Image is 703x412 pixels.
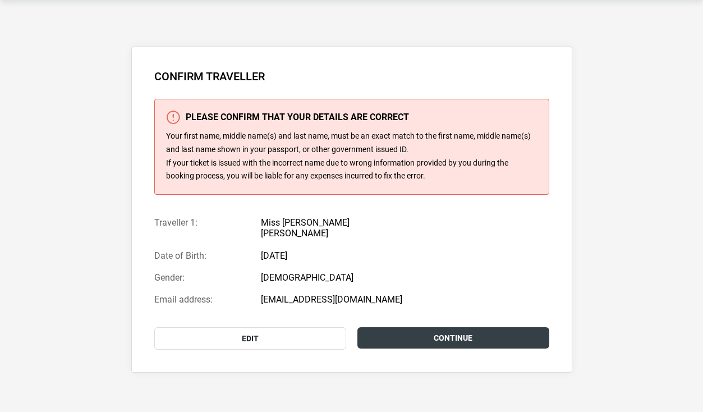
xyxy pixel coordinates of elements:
p: Your first name, middle name(s) and last name, must be an exact match to the first name, middle n... [166,130,537,183]
span: Email address: [154,294,250,305]
h2: Confirm Traveller [154,70,549,83]
a: Continue [357,327,549,349]
p: Miss [PERSON_NAME] [PERSON_NAME] [261,217,410,239]
p: [EMAIL_ADDRESS][DOMAIN_NAME] [261,294,463,305]
span: Gender: [154,272,250,283]
p: [DEMOGRAPHIC_DATA] [261,272,463,283]
h3: Please confirm that your details are correct [166,111,537,124]
span: Traveller 1: [154,217,250,228]
span: Date of Birth: [154,250,250,261]
p: [DATE] [261,250,463,261]
button: Edit [154,327,346,350]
